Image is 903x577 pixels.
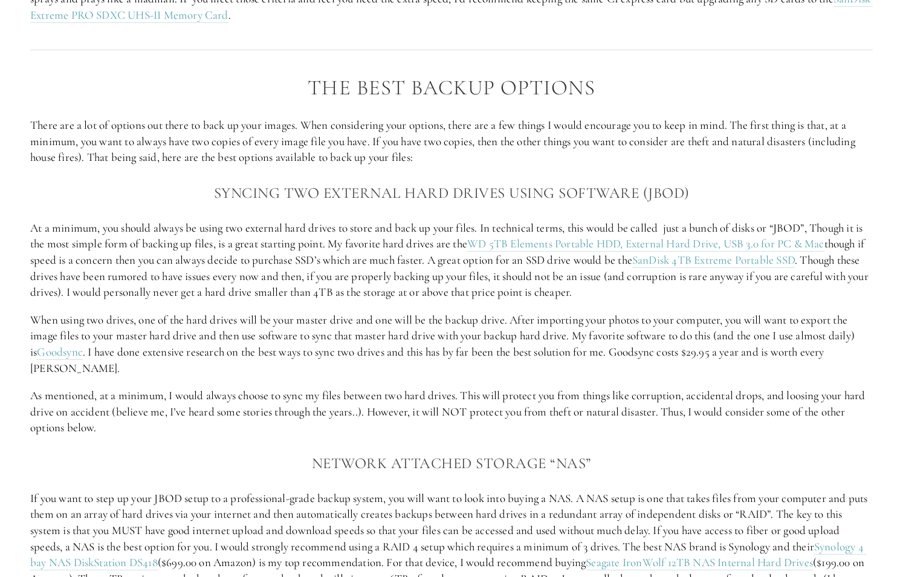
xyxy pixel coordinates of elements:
[632,253,795,268] a: SanDisk 4TB Extreme Portable SSD
[30,117,873,166] p: There are a lot of options out there to back up your images. When considering your options, there...
[30,181,873,205] h3: Syncing two external hard drives using software (JBOD)
[30,388,873,436] p: As mentioned, at a minimum, I would always choose to sync my files between two hard drives. This ...
[30,540,866,571] a: Synology 4 bay NAS DiskStation DS418
[467,236,824,252] a: WD 5TB Elements Portable HDD, External Hard Drive, USB 3.0 for PC & Mac
[37,345,83,360] a: Goodsync
[30,451,873,475] h3: Network Attached Storage “NAS”
[586,555,813,570] a: Seagate IronWolf 12TB NAS Internal Hard Drives
[30,220,873,301] p: At a minimum, you should always be using two external hard drives to store and back up your files...
[30,76,873,100] h2: The Best Backup Options
[30,312,873,376] p: When using two drives, one of the hard drives will be your master drive and one will be the backu...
